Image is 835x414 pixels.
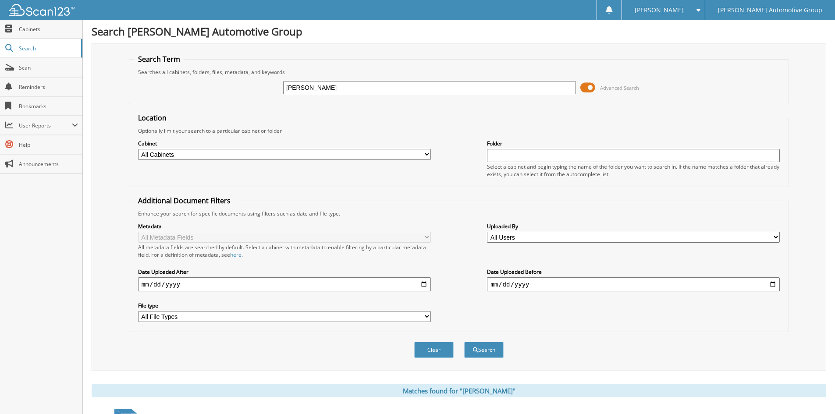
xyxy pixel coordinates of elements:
legend: Search Term [134,54,185,64]
span: [PERSON_NAME] Automotive Group [718,7,822,13]
label: Uploaded By [487,223,780,230]
div: Enhance your search for specific documents using filters such as date and file type. [134,210,784,217]
label: Date Uploaded After [138,268,431,276]
label: Date Uploaded Before [487,268,780,276]
span: Help [19,141,78,149]
span: [PERSON_NAME] [635,7,684,13]
button: Search [464,342,504,358]
div: Optionally limit your search to a particular cabinet or folder [134,127,784,134]
label: Folder [487,140,780,147]
span: Advanced Search [600,85,639,91]
a: here [230,251,242,258]
div: All metadata fields are searched by default. Select a cabinet with metadata to enable filtering b... [138,244,431,258]
span: Scan [19,64,78,71]
h1: Search [PERSON_NAME] Automotive Group [92,24,826,39]
span: Search [19,45,77,52]
div: Matches found for "[PERSON_NAME]" [92,384,826,397]
label: Metadata [138,223,431,230]
div: Select a cabinet and begin typing the name of the folder you want to search in. If the name match... [487,163,780,178]
label: Cabinet [138,140,431,147]
legend: Additional Document Filters [134,196,235,205]
label: File type [138,302,431,309]
input: end [487,277,780,291]
legend: Location [134,113,171,123]
span: Bookmarks [19,103,78,110]
div: Searches all cabinets, folders, files, metadata, and keywords [134,68,784,76]
input: start [138,277,431,291]
img: scan123-logo-white.svg [9,4,75,16]
span: User Reports [19,122,72,129]
button: Clear [414,342,454,358]
span: Announcements [19,160,78,168]
span: Cabinets [19,25,78,33]
span: Reminders [19,83,78,91]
